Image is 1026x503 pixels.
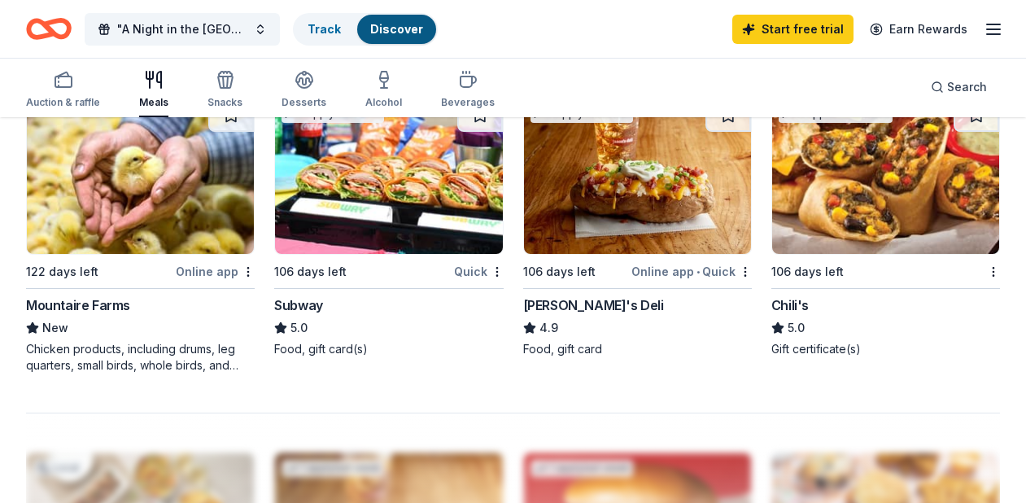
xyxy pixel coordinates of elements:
[524,99,751,254] img: Image for Jason's Deli
[771,295,809,315] div: Chili's
[308,22,341,36] a: Track
[788,318,805,338] span: 5.0
[207,63,242,117] button: Snacks
[631,261,752,282] div: Online app Quick
[176,261,255,282] div: Online app
[207,96,242,109] div: Snacks
[27,99,254,254] img: Image for Mountaire Farms
[771,98,1000,357] a: Image for Chili's2 applieslast week106 days leftChili's5.0Gift certificate(s)
[26,98,255,374] a: Image for Mountaire Farms122 days leftOnline appMountaire FarmsNewChicken products, including dru...
[370,22,423,36] a: Discover
[139,96,168,109] div: Meals
[523,262,596,282] div: 106 days left
[42,318,68,338] span: New
[274,341,503,357] div: Food, gift card(s)
[274,295,323,315] div: Subway
[918,71,1000,103] button: Search
[441,63,495,117] button: Beverages
[282,63,326,117] button: Desserts
[365,96,402,109] div: Alcohol
[26,262,98,282] div: 122 days left
[26,295,130,315] div: Mountaire Farms
[365,63,402,117] button: Alcohol
[26,341,255,374] div: Chicken products, including drums, leg quarters, small birds, whole birds, and whole legs
[441,96,495,109] div: Beverages
[696,265,700,278] span: •
[26,63,100,117] button: Auction & raffle
[117,20,247,39] span: "A Night in the [GEOGRAPHIC_DATA]: The [PERSON_NAME] School Benefit Fundraiser"
[274,262,347,282] div: 106 days left
[293,13,438,46] button: TrackDiscover
[139,63,168,117] button: Meals
[85,13,280,46] button: "A Night in the [GEOGRAPHIC_DATA]: The [PERSON_NAME] School Benefit Fundraiser"
[539,318,558,338] span: 4.9
[523,295,664,315] div: [PERSON_NAME]'s Deli
[523,98,752,357] a: Image for Jason's Deli1 applylast week106 days leftOnline app•Quick[PERSON_NAME]'s Deli4.9Food, g...
[772,99,999,254] img: Image for Chili's
[523,341,752,357] div: Food, gift card
[771,341,1000,357] div: Gift certificate(s)
[290,318,308,338] span: 5.0
[771,262,844,282] div: 106 days left
[947,77,987,97] span: Search
[275,99,502,254] img: Image for Subway
[274,98,503,357] a: Image for Subway1 applylast week106 days leftQuickSubway5.0Food, gift card(s)
[26,96,100,109] div: Auction & raffle
[860,15,977,44] a: Earn Rewards
[732,15,854,44] a: Start free trial
[26,10,72,48] a: Home
[454,261,504,282] div: Quick
[282,96,326,109] div: Desserts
